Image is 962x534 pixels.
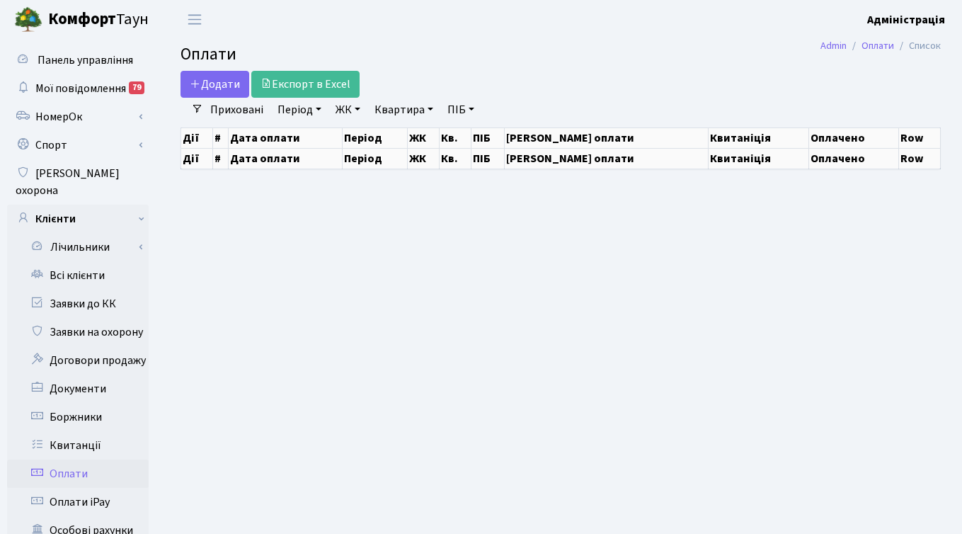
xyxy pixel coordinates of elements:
a: Оплати [7,460,149,488]
span: Мої повідомлення [35,81,126,96]
button: Переключити навігацію [177,8,212,31]
a: Спорт [7,131,149,159]
th: Період [343,127,408,148]
th: ЖК [407,148,439,169]
th: # [213,127,229,148]
a: Період [272,98,327,122]
a: [PERSON_NAME] охорона [7,159,149,205]
th: Кв. [439,148,471,169]
a: Оплати [861,38,894,53]
th: Дата оплати [228,148,342,169]
th: [PERSON_NAME] оплати [504,148,709,169]
a: Заявки до КК [7,290,149,318]
th: ПІБ [471,148,504,169]
span: Панель управління [38,52,133,68]
span: Оплати [181,42,236,67]
nav: breadcrumb [799,31,962,61]
div: 79 [129,81,144,94]
th: Дата оплати [228,127,342,148]
a: ЖК [330,98,366,122]
a: Мої повідомлення79 [7,74,149,103]
a: Панель управління [7,46,149,74]
a: Договори продажу [7,346,149,375]
th: Дії [181,127,213,148]
th: Row [898,127,940,148]
a: Оплати iPay [7,488,149,516]
b: Адміністрація [867,12,945,28]
a: НомерОк [7,103,149,131]
th: Квитаніція [709,127,808,148]
th: Оплачено [808,148,898,169]
a: Лічильники [16,233,149,261]
a: Всі клієнти [7,261,149,290]
th: Кв. [439,127,471,148]
a: Документи [7,375,149,403]
span: Додати [190,76,240,92]
a: Заявки на охорону [7,318,149,346]
span: Таун [48,8,149,32]
a: ПІБ [442,98,480,122]
a: Приховані [205,98,269,122]
th: [PERSON_NAME] оплати [504,127,709,148]
th: ПІБ [471,127,504,148]
th: Квитаніція [709,148,808,169]
a: Квартира [369,98,439,122]
a: Квитанції [7,431,149,460]
li: Список [894,38,941,54]
th: Період [343,148,408,169]
th: ЖК [407,127,439,148]
a: Адміністрація [867,11,945,28]
a: Експорт в Excel [251,71,360,98]
a: Боржники [7,403,149,431]
a: Admin [820,38,847,53]
th: Дії [181,148,213,169]
img: logo.png [14,6,42,34]
th: Оплачено [808,127,898,148]
a: Клієнти [7,205,149,233]
b: Комфорт [48,8,116,30]
th: # [213,148,229,169]
a: Додати [181,71,249,98]
th: Row [898,148,940,169]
